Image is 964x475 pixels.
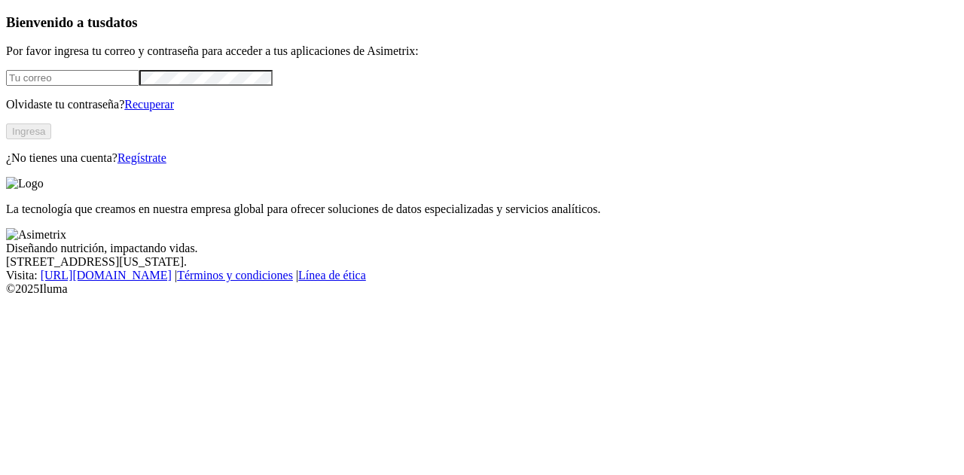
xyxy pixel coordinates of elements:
[6,44,958,58] p: Por favor ingresa tu correo y contraseña para acceder a tus aplicaciones de Asimetrix:
[6,228,66,242] img: Asimetrix
[6,98,958,111] p: Olvidaste tu contraseña?
[6,123,51,139] button: Ingresa
[105,14,138,30] span: datos
[6,151,958,165] p: ¿No tienes una cuenta?
[41,269,172,282] a: [URL][DOMAIN_NAME]
[6,14,958,31] h3: Bienvenido a tus
[6,202,958,216] p: La tecnología que creamos en nuestra empresa global para ofrecer soluciones de datos especializad...
[6,282,958,296] div: © 2025 Iluma
[6,70,139,86] input: Tu correo
[6,242,958,255] div: Diseñando nutrición, impactando vidas.
[6,269,958,282] div: Visita : | |
[298,269,366,282] a: Línea de ética
[6,255,958,269] div: [STREET_ADDRESS][US_STATE].
[124,98,174,111] a: Recuperar
[6,177,44,190] img: Logo
[117,151,166,164] a: Regístrate
[177,269,293,282] a: Términos y condiciones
